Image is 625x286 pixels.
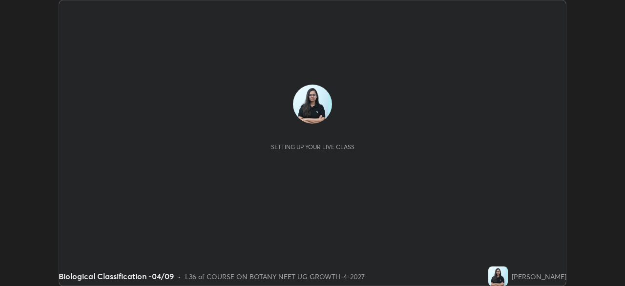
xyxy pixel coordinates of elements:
div: Setting up your live class [271,143,354,151]
img: d39f1118216549958d27bf7ed807508f.jpg [293,85,332,124]
div: L36 of COURSE ON BOTANY NEET UG GROWTH-4-2027 [185,271,365,282]
div: [PERSON_NAME] [512,271,566,282]
img: d39f1118216549958d27bf7ed807508f.jpg [488,266,508,286]
div: • [178,271,181,282]
div: Biological Classification -04/09 [59,270,174,282]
